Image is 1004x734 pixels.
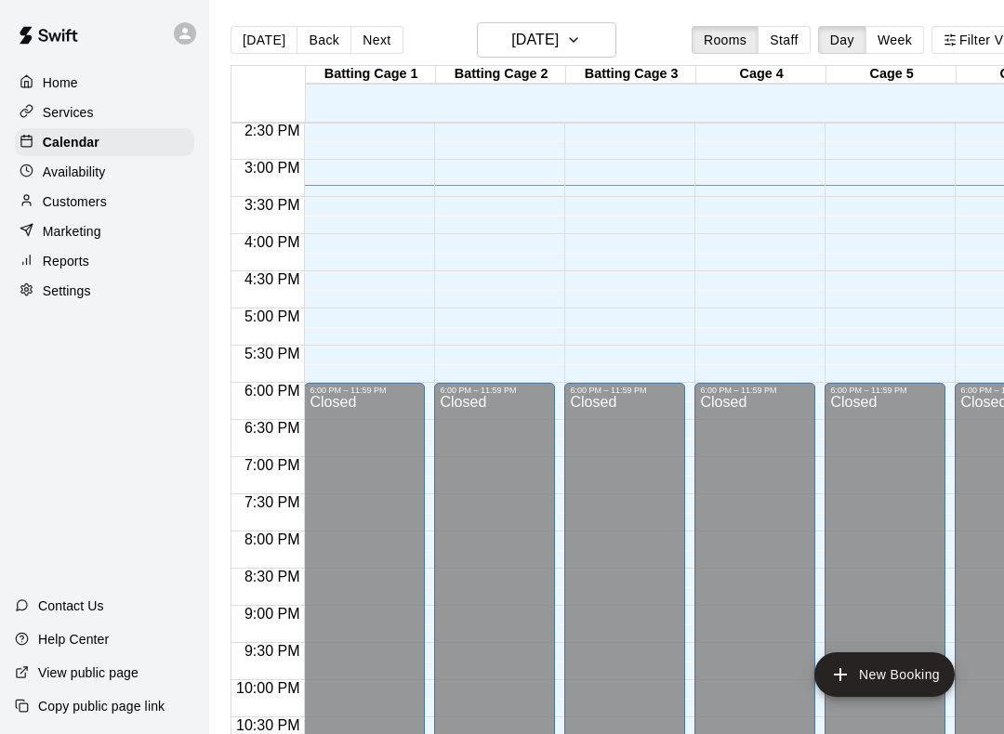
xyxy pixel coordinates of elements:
[818,26,866,54] button: Day
[700,386,810,395] div: 6:00 PM – 11:59 PM
[43,192,107,211] p: Customers
[240,234,305,250] span: 4:00 PM
[240,569,305,584] span: 8:30 PM
[15,188,194,216] a: Customers
[240,271,305,287] span: 4:30 PM
[830,386,940,395] div: 6:00 PM – 11:59 PM
[15,217,194,245] a: Marketing
[240,420,305,436] span: 6:30 PM
[350,26,403,54] button: Next
[865,26,924,54] button: Week
[297,26,351,54] button: Back
[240,197,305,213] span: 3:30 PM
[240,606,305,622] span: 9:00 PM
[511,27,559,53] h6: [DATE]
[692,26,759,54] button: Rooms
[15,128,194,156] a: Calendar
[240,494,305,510] span: 7:30 PM
[15,158,194,186] a: Availability
[240,457,305,473] span: 7:00 PM
[826,66,957,84] div: Cage 5
[240,123,305,138] span: 2:30 PM
[43,282,91,300] p: Settings
[38,596,104,615] p: Contact Us
[240,308,305,324] span: 5:00 PM
[696,66,826,84] div: Cage 4
[570,386,680,395] div: 6:00 PM – 11:59 PM
[43,133,99,151] p: Calendar
[758,26,811,54] button: Staff
[310,386,419,395] div: 6:00 PM – 11:59 PM
[15,69,194,97] a: Home
[231,717,304,733] span: 10:30 PM
[306,66,436,84] div: Batting Cage 1
[566,66,696,84] div: Batting Cage 3
[15,277,194,305] a: Settings
[15,247,194,275] a: Reports
[436,66,566,84] div: Batting Cage 2
[43,103,94,122] p: Services
[440,386,549,395] div: 6:00 PM – 11:59 PM
[43,222,101,241] p: Marketing
[43,73,78,92] p: Home
[38,663,139,682] p: View public page
[477,22,616,58] button: [DATE]
[38,630,109,649] p: Help Center
[38,697,165,715] p: Copy public page link
[43,252,89,270] p: Reports
[231,680,304,696] span: 10:00 PM
[15,98,194,126] a: Services
[240,346,305,361] span: 5:30 PM
[43,163,106,181] p: Availability
[240,531,305,547] span: 8:00 PM
[240,160,305,176] span: 3:00 PM
[814,652,955,697] button: add
[240,643,305,659] span: 9:30 PM
[231,26,297,54] button: [DATE]
[240,383,305,399] span: 6:00 PM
